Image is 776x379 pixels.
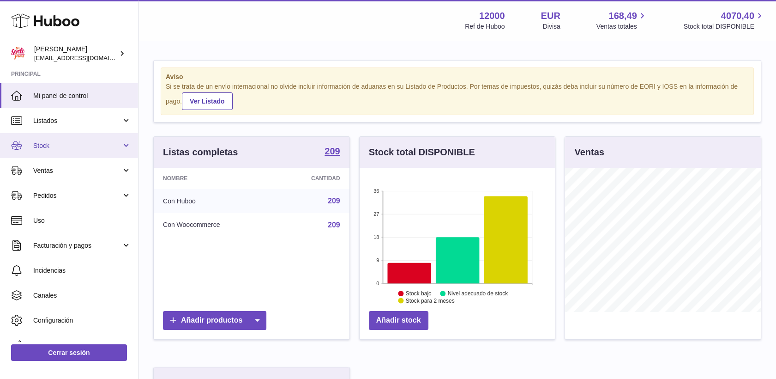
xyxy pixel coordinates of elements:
strong: 12000 [479,10,505,22]
a: 4070,40 Stock total DISPONIBLE [684,10,765,31]
a: Cerrar sesión [11,344,127,361]
a: 209 [328,197,340,205]
a: Ver Listado [182,92,232,110]
strong: 209 [325,147,340,156]
span: Facturación y pagos [33,241,121,250]
h3: Ventas [574,146,604,159]
span: Mi panel de control [33,92,131,100]
span: 168,49 [609,10,637,22]
td: Con Woocommerce [154,213,274,237]
th: Nombre [154,168,274,189]
span: Listados [33,116,121,125]
text: 36 [373,188,379,194]
text: Nivel adecuado de stock [448,290,509,297]
span: Stock total DISPONIBLE [684,22,765,31]
span: Incidencias [33,266,131,275]
td: Con Huboo [154,189,274,213]
text: 18 [373,234,379,240]
span: Ventas [33,166,121,175]
a: Añadir productos [163,311,266,330]
span: Ventas totales [596,22,648,31]
div: Ref de Huboo [465,22,505,31]
span: 4070,40 [721,10,754,22]
strong: EUR [541,10,560,22]
text: Stock bajo [406,290,432,297]
a: 209 [328,221,340,229]
div: Si se trata de un envío internacional no olvide incluir información de aduanas en su Listado de P... [166,82,749,110]
text: 9 [376,257,379,263]
a: 209 [325,147,340,158]
img: mar@ensuelofirme.com [11,47,25,61]
a: 168,49 Ventas totales [596,10,648,31]
text: Stock para 2 meses [406,298,455,304]
span: Pedidos [33,191,121,200]
span: Stock [33,141,121,150]
text: 0 [376,281,379,286]
strong: Aviso [166,73,749,81]
div: [PERSON_NAME] [34,45,117,62]
th: Cantidad [274,168,349,189]
span: [EMAIL_ADDRESS][DOMAIN_NAME] [34,54,136,61]
span: Uso [33,216,131,225]
h3: Listas completas [163,146,238,159]
text: 27 [373,211,379,217]
h3: Stock total DISPONIBLE [369,146,475,159]
span: Configuración [33,316,131,325]
a: Añadir stock [369,311,428,330]
div: Divisa [543,22,560,31]
span: Devoluciones [33,341,131,350]
span: Canales [33,291,131,300]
